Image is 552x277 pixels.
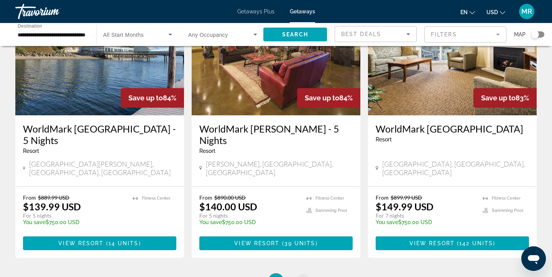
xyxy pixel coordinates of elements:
[263,28,327,41] button: Search
[521,246,546,271] iframe: Button to launch messaging window
[214,194,246,201] span: $890.00 USD
[188,32,228,38] span: Any Occupancy
[517,3,537,20] button: User Menu
[492,208,523,213] span: Swimming Pool
[424,26,506,43] button: Filter
[455,240,495,246] span: ( )
[237,8,274,15] a: Getaways Plus
[38,194,69,201] span: $889.99 USD
[315,196,344,201] span: Fitness Center
[460,7,475,18] button: Change language
[391,194,422,201] span: $899.99 USD
[409,240,455,246] span: View Resort
[121,88,184,108] div: 84%
[282,31,308,38] span: Search
[199,201,257,212] p: $140.00 USD
[376,236,529,250] button: View Resort(142 units)
[521,8,532,15] span: MR
[23,212,125,219] p: For 5 nights
[23,219,46,225] span: You save
[199,148,215,154] span: Resort
[315,208,347,213] span: Swimming Pool
[142,196,171,201] span: Fitness Center
[284,240,315,246] span: 39 units
[459,240,493,246] span: 142 units
[23,123,176,146] a: WorldMark [GEOGRAPHIC_DATA] - 5 Nights
[376,123,529,134] a: WorldMark [GEOGRAPHIC_DATA]
[199,123,353,146] a: WorldMark [PERSON_NAME] - 5 Nights
[376,194,389,201] span: From
[103,240,141,246] span: ( )
[199,194,212,201] span: From
[199,236,353,250] button: View Resort(39 units)
[486,9,498,15] span: USD
[297,88,360,108] div: 84%
[376,201,434,212] p: $149.99 USD
[460,9,468,15] span: en
[290,8,315,15] a: Getaways
[15,2,92,21] a: Travorium
[199,219,299,225] p: $750.00 USD
[305,94,339,102] span: Save up to
[206,160,353,177] span: [PERSON_NAME], [GEOGRAPHIC_DATA], [GEOGRAPHIC_DATA]
[23,201,81,212] p: $139.99 USD
[29,160,176,177] span: [GEOGRAPHIC_DATA][PERSON_NAME], [GEOGRAPHIC_DATA], [GEOGRAPHIC_DATA]
[376,219,398,225] span: You save
[108,240,139,246] span: 14 units
[514,29,526,40] span: Map
[341,31,381,37] span: Best Deals
[492,196,521,201] span: Fitness Center
[58,240,103,246] span: View Resort
[199,212,299,219] p: For 5 nights
[23,236,176,250] button: View Resort(14 units)
[279,240,317,246] span: ( )
[341,30,410,39] mat-select: Sort by
[23,148,39,154] span: Resort
[18,23,42,28] span: Destination
[103,32,144,38] span: All Start Months
[23,219,125,225] p: $750.00 USD
[481,94,516,102] span: Save up to
[473,88,537,108] div: 83%
[382,160,529,177] span: [GEOGRAPHIC_DATA], [GEOGRAPHIC_DATA], [GEOGRAPHIC_DATA]
[234,240,279,246] span: View Resort
[23,194,36,201] span: From
[128,94,163,102] span: Save up to
[376,219,475,225] p: $750.00 USD
[199,219,222,225] span: You save
[486,7,505,18] button: Change currency
[376,136,392,143] span: Resort
[376,212,475,219] p: For 7 nights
